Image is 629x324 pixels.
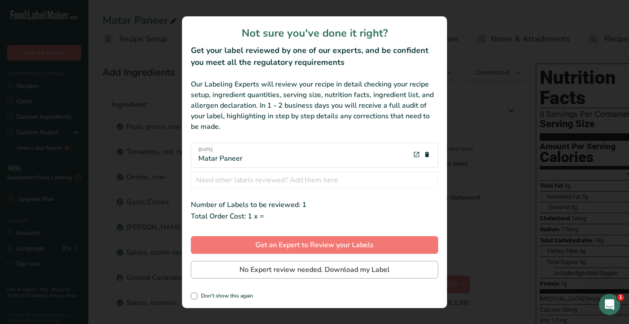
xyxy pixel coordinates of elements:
div: Total Order Cost: 1 x = [191,210,438,222]
input: Need other labels reviewed? Add them here [191,171,438,189]
div: Matar Paneer [198,147,243,164]
span: No Expert review needed. Download my Label [239,264,390,275]
div: Number of Labels to be reviewed: 1 [191,200,438,210]
span: Don't show this again [197,293,253,299]
span: Get an Expert to Review your Labels [255,240,374,250]
span: [DATE] [198,147,243,153]
h2: Get your label reviewed by one of our experts, and be confident you meet all the regulatory requi... [191,45,438,68]
h1: Not sure you've done it right? [191,25,438,41]
button: Get an Expert to Review your Labels [191,236,438,254]
span: 1 [617,294,624,301]
button: No Expert review needed. Download my Label [191,261,438,279]
div: Our Labeling Experts will review your recipe in detail checking your recipe setup, ingredient qua... [191,79,438,132]
iframe: Intercom live chat [599,294,620,315]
